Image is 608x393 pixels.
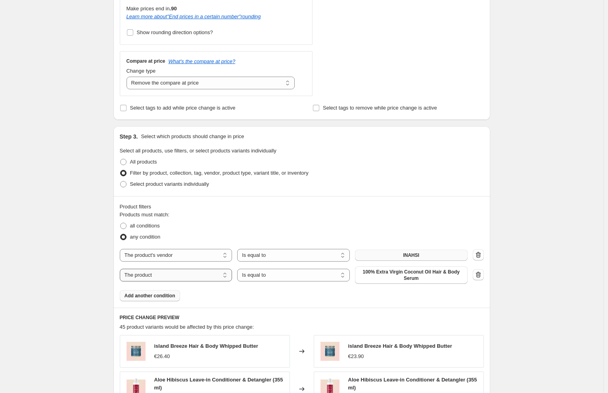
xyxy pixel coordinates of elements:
[318,339,342,363] img: lockenkopf-inahsi-island-breeze-hair-body-whipped-butter_80x.jpg
[120,148,276,154] span: Select all products, use filters, or select products variants individually
[348,343,452,349] span: island Breeze Hair & Body Whipped Butter
[124,339,148,363] img: lockenkopf-inahsi-island-breeze-hair-body-whipped-butter_80x.jpg
[127,13,261,19] i: Learn more about " End prices in a certain number " rounding
[355,266,468,284] button: 100% Extra Virgin Coconut Oil Hair & Body Serum
[154,353,170,360] div: €26.40
[130,234,161,240] span: any condition
[130,181,209,187] span: Select product variants individually
[130,105,236,111] span: Select tags to add while price change is active
[403,252,419,258] span: INAHSI
[355,250,468,261] button: INAHSI
[348,353,364,360] div: €23.90
[120,212,170,218] span: Products must match:
[125,293,175,299] span: Add another condition
[130,223,160,229] span: all conditions
[120,133,138,141] h2: Step 3.
[120,324,254,330] span: 45 product variants would be affected by this price change:
[154,377,283,391] span: Aloe Hibiscus Leave-in Conditioner & Detangler (355 ml)
[154,343,258,349] span: island Breeze Hair & Body Whipped Butter
[323,105,437,111] span: Select tags to remove while price change is active
[360,269,463,281] span: 100% Extra Virgin Coconut Oil Hair & Body Serum
[120,314,484,321] h6: PRICE CHANGE PREVIEW
[120,203,484,211] div: Product filters
[127,6,177,12] span: Make prices end in
[127,13,261,19] a: Learn more about"End prices in a certain number"rounding
[137,29,213,35] span: Show rounding direction options?
[127,68,156,74] span: Change type
[170,6,177,12] b: .90
[120,290,180,301] button: Add another condition
[348,377,477,391] span: Aloe Hibiscus Leave-in Conditioner & Detangler (355 ml)
[127,58,165,64] h3: Compare at price
[130,170,309,176] span: Filter by product, collection, tag, vendor, product type, variant title, or inventory
[141,133,244,141] p: Select which products should change in price
[169,58,236,64] button: What's the compare at price?
[130,159,157,165] span: All products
